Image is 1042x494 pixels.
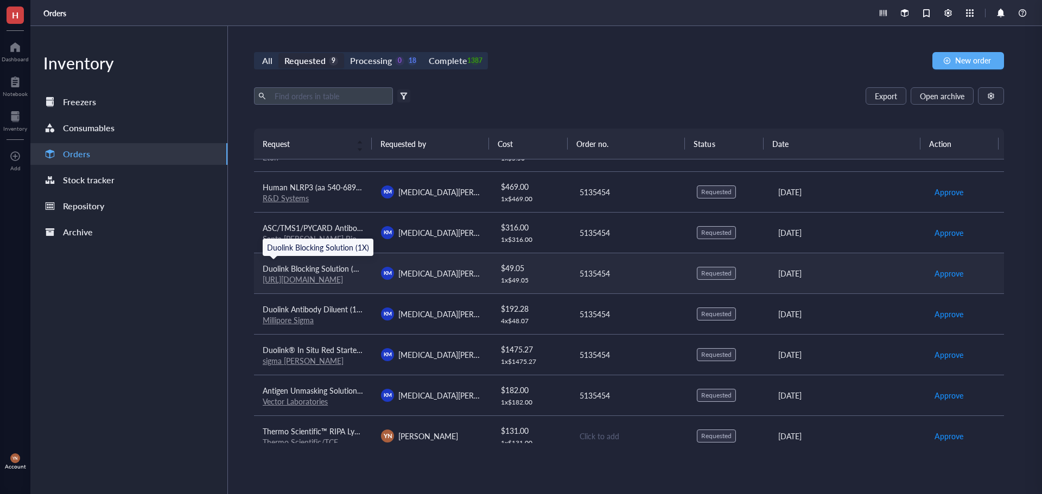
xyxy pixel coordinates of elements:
[568,129,685,159] th: Order no.
[398,349,518,360] span: [MEDICAL_DATA][PERSON_NAME]
[30,117,227,139] a: Consumables
[501,357,562,366] div: 1 x $ 1475.27
[263,344,415,355] span: Duolink® In Situ Red Starter Kit Mouse/Goat
[63,120,115,136] div: Consumables
[934,427,964,445] button: Approve
[30,221,227,243] a: Archive
[778,349,917,361] div: [DATE]
[866,87,906,105] button: Export
[935,186,963,198] span: Approve
[911,87,974,105] button: Open archive
[263,396,328,407] a: Vector Laboratories
[935,227,963,239] span: Approve
[778,186,917,198] div: [DATE]
[398,268,518,279] span: [MEDICAL_DATA][PERSON_NAME]
[254,52,488,69] div: segmented control
[580,349,679,361] div: 5135454
[30,195,227,217] a: Repository
[398,227,518,238] span: [MEDICAL_DATA][PERSON_NAME]
[284,53,326,68] div: Requested
[685,129,763,159] th: Status
[63,172,115,188] div: Stock tracker
[384,310,392,317] span: KM
[263,182,391,193] span: Human NLRP3 (aa 540-689) Antibody
[501,439,562,447] div: 1 x $ 131.00
[701,188,732,196] div: Requested
[701,391,732,400] div: Requested
[570,375,688,415] td: 5135454
[701,350,732,359] div: Requested
[701,228,732,237] div: Requested
[501,221,562,233] div: $ 316.00
[570,212,688,253] td: 5135454
[384,391,392,399] span: KM
[501,425,562,437] div: $ 131.00
[263,193,309,203] a: R&D Systems
[701,432,732,440] div: Requested
[372,129,490,159] th: Requested by
[935,267,963,279] span: Approve
[920,92,964,100] span: Open archive
[263,274,343,285] a: [URL][DOMAIN_NAME]
[267,241,369,253] div: Duolink Blocking Solution (1X)
[935,308,963,320] span: Approve
[955,56,991,65] span: New order
[395,56,404,66] div: 0
[932,52,1004,69] button: New order
[501,317,562,325] div: 4 x $ 48.07
[350,53,392,68] div: Processing
[501,384,562,396] div: $ 182.00
[398,390,518,401] span: [MEDICAL_DATA][PERSON_NAME]
[3,108,27,132] a: Inventory
[570,171,688,212] td: 5135454
[5,463,26,470] div: Account
[580,267,679,279] div: 5135454
[12,8,18,22] span: H
[920,129,999,159] th: Action
[570,334,688,375] td: 5135454
[384,228,392,236] span: KM
[30,143,227,165] a: Orders
[501,181,562,193] div: $ 469.00
[934,305,964,323] button: Approve
[934,265,964,282] button: Approve
[489,129,567,159] th: Cost
[12,456,18,461] span: YN
[3,73,28,97] a: Notebook
[3,125,27,132] div: Inventory
[63,198,104,214] div: Repository
[935,430,963,442] span: Approve
[701,269,732,278] div: Requested
[580,227,679,239] div: 5135454
[263,426,437,437] span: Thermo Scientific™ RIPA Lysis and Extraction Buffer
[384,350,392,358] span: KM
[764,129,920,159] th: Date
[501,398,562,407] div: 1 x $ 182.00
[263,222,424,233] span: ASC/TMS1/PYCARD Antibody (B-3): sc-514414
[408,56,417,66] div: 18
[934,183,964,201] button: Approve
[384,188,392,195] span: KM
[875,92,897,100] span: Export
[580,430,679,442] div: Click to add
[263,385,455,396] span: Antigen Unmasking Solution, Citrate-Based (H-3300-250)
[501,343,562,355] div: $ 1475.27
[10,165,21,171] div: Add
[580,389,679,401] div: 5135454
[934,346,964,363] button: Approve
[30,52,227,74] div: Inventory
[270,88,389,104] input: Find orders in table
[2,39,29,62] a: Dashboard
[263,263,365,274] span: Duolink Blocking Solution (1X)
[63,94,96,110] div: Freezers
[63,224,93,240] div: Archive
[701,310,732,318] div: Requested
[501,195,562,203] div: 1 x $ 469.00
[570,293,688,334] td: 5135454
[934,387,964,404] button: Approve
[398,431,458,441] span: [PERSON_NAME]
[778,267,917,279] div: [DATE]
[263,315,314,325] a: Millipore Sigma
[2,56,29,62] div: Dashboard
[329,56,338,66] div: 9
